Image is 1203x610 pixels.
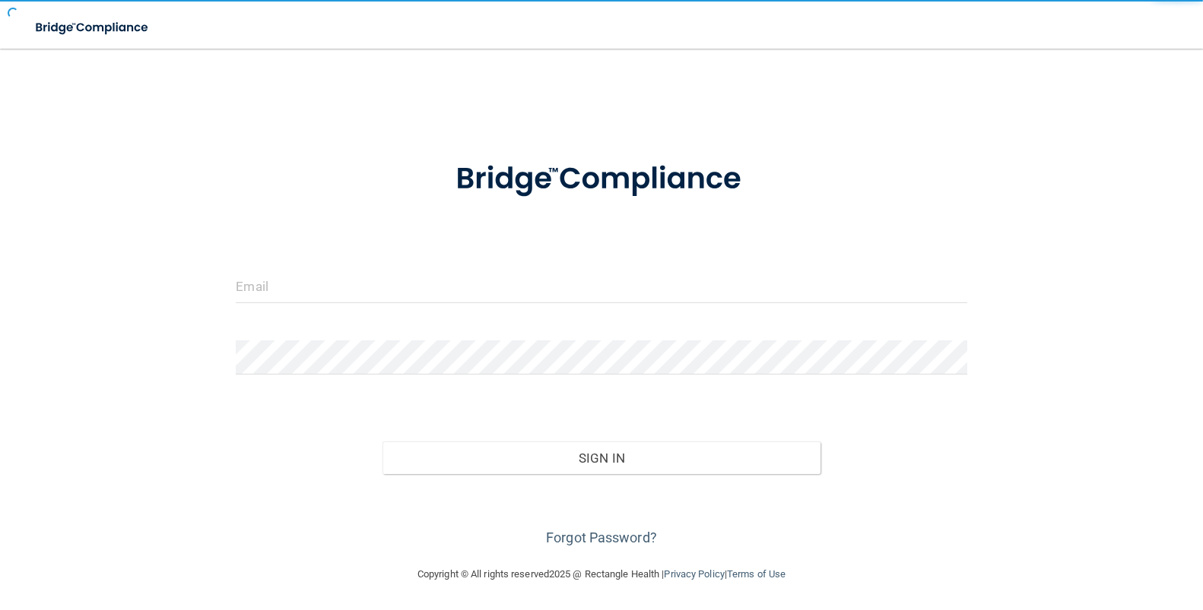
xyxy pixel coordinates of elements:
a: Terms of Use [727,568,786,580]
a: Privacy Policy [664,568,724,580]
a: Forgot Password? [546,529,657,545]
img: bridge_compliance_login_screen.278c3ca4.svg [424,140,779,219]
button: Sign In [382,441,821,475]
input: Email [236,269,967,303]
img: bridge_compliance_login_screen.278c3ca4.svg [23,12,163,43]
div: Copyright © All rights reserved 2025 @ Rectangle Health | | [324,550,879,599]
